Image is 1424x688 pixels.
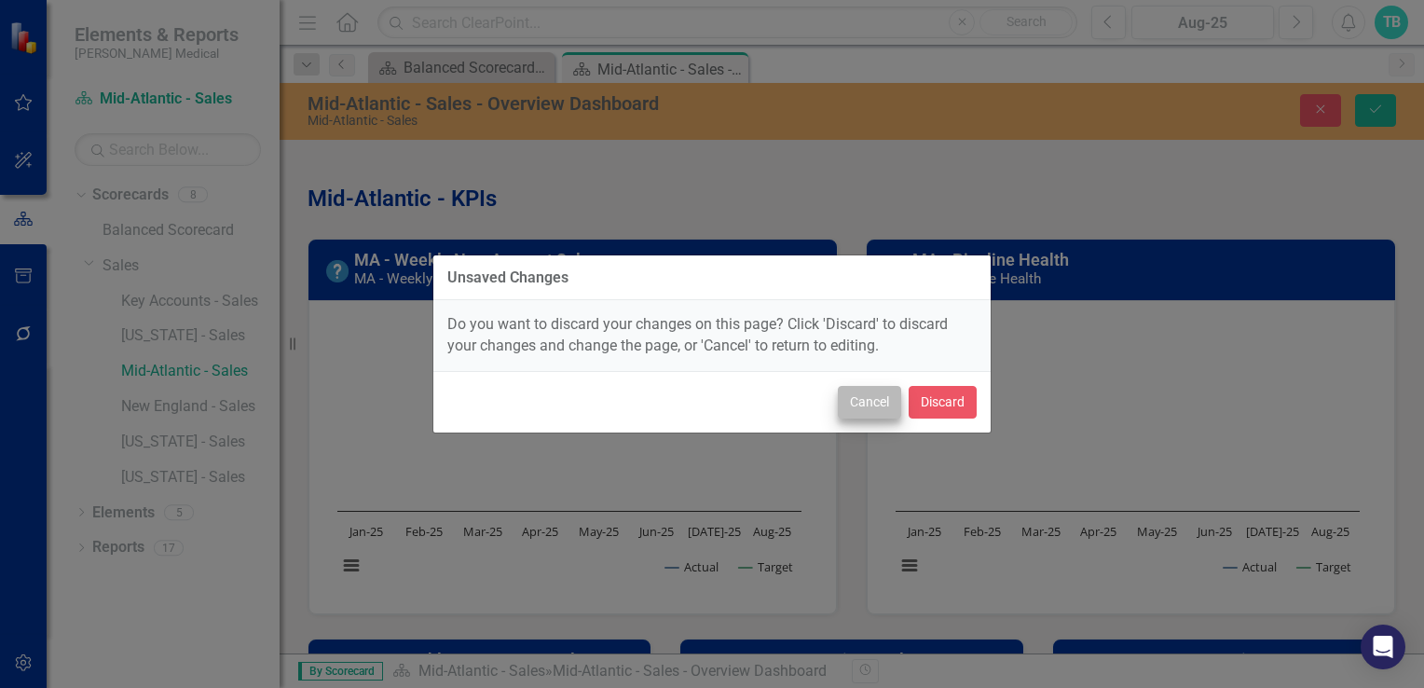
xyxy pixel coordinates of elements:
[433,300,991,371] div: Do you want to discard your changes on this page? Click 'Discard' to discard your changes and cha...
[5,5,1043,27] p: {[m2012615][analysis]}
[909,386,977,419] button: Discard
[1361,625,1405,669] div: Open Intercom Messenger
[447,269,568,286] div: Unsaved Changes
[838,386,901,419] button: Cancel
